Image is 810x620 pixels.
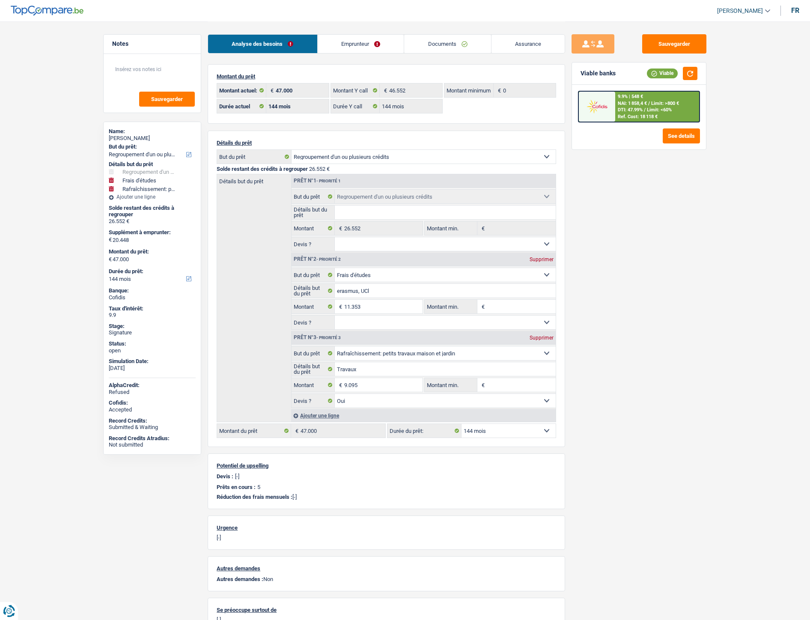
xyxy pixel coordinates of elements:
[335,378,344,392] span: €
[109,424,196,431] div: Submitted & Waiting
[151,96,183,102] span: Sauvegarder
[292,221,335,235] label: Montant
[292,378,335,392] label: Montant
[266,83,276,97] span: €
[644,107,646,113] span: /
[292,237,335,251] label: Devis ?
[309,166,330,172] span: 26.552 €
[618,107,643,113] span: DTI: 47.99%
[217,150,292,164] label: But du prêt
[217,494,292,500] span: Réduction des frais mensuels :
[217,462,556,469] p: Potentiel de upselling
[651,101,679,106] span: Limit: >800 €
[425,221,477,235] label: Montant min.
[109,358,196,365] div: Simulation Date:
[404,35,491,53] a: Documents
[316,179,341,183] span: - Priorité 1
[618,101,647,106] span: NAI: 1 858,4 €
[717,7,763,15] span: [PERSON_NAME]
[292,335,343,340] div: Prêt n°3
[444,83,494,97] label: Montant minimum
[217,534,556,541] p: [-]
[791,6,799,15] div: fr
[335,300,344,313] span: €
[217,576,556,582] p: Non
[494,83,503,97] span: €
[217,494,556,500] p: [-]
[109,161,196,168] div: Détails but du prêt
[257,484,260,490] p: 5
[109,441,196,448] div: Not submitted
[477,300,487,313] span: €
[292,394,335,408] label: Devis ?
[109,347,196,354] div: open
[109,218,196,225] div: 26.552 €
[292,316,335,329] label: Devis ?
[292,206,335,219] label: Détails but du prêt
[109,340,196,347] div: Status:
[109,417,196,424] div: Record Credits:
[380,83,389,97] span: €
[235,473,239,480] p: [-]
[217,73,556,80] p: Montant du prêt
[217,140,556,146] p: Détails du prêt
[425,378,477,392] label: Montant min.
[109,135,196,142] div: [PERSON_NAME]
[527,257,556,262] div: Supprimer
[316,335,341,340] span: - Priorité 3
[217,99,266,113] label: Durée actuel
[217,607,556,613] p: Se préoccupe surtout de
[292,362,335,376] label: Détails but du prêt
[710,4,770,18] a: [PERSON_NAME]
[139,92,195,107] button: Sauvegarder
[387,424,462,438] label: Durée du prêt:
[109,312,196,319] div: 9.9
[217,525,556,531] p: Urgence
[648,101,650,106] span: /
[291,409,556,422] div: Ajouter une ligne
[109,256,112,263] span: €
[109,268,194,275] label: Durée du prêt:
[217,166,308,172] span: Solde restant des crédits à regrouper
[112,40,192,48] h5: Notes
[527,335,556,340] div: Supprimer
[217,174,291,184] label: Détails but du prêt
[109,399,196,406] div: Cofidis:
[109,194,196,200] div: Ajouter une ligne
[217,565,556,572] p: Autres demandes
[109,205,196,218] div: Solde restant des crédits à regrouper
[292,268,335,282] label: But du prêt
[425,300,477,313] label: Montant min.
[217,473,233,480] p: Devis :
[618,94,643,99] div: 9.9% | 548 €
[647,69,678,78] div: Viable
[217,83,266,97] label: Montant actuel:
[109,143,194,150] label: But du prêt:
[208,35,317,53] a: Analyse des besoins
[663,128,700,143] button: See details
[217,424,291,438] label: Montant du prêt
[642,34,706,54] button: Sauvegarder
[217,576,263,582] span: Autres demandes :
[109,294,196,301] div: Cofidis
[291,424,301,438] span: €
[331,83,380,97] label: Montant Y call
[109,229,194,236] label: Supplément à emprunter:
[316,257,341,262] span: - Priorité 2
[292,178,343,184] div: Prêt n°1
[109,323,196,330] div: Stage:
[109,382,196,389] div: AlphaCredit:
[109,435,196,442] div: Record Credits Atradius:
[11,6,83,16] img: TopCompare Logo
[335,221,344,235] span: €
[647,107,672,113] span: Limit: <60%
[109,287,196,294] div: Banque:
[331,99,380,113] label: Durée Y call
[109,236,112,243] span: €
[292,256,343,262] div: Prêt n°2
[292,190,335,203] label: But du prêt
[109,248,194,255] label: Montant du prêt:
[292,300,335,313] label: Montant
[477,221,487,235] span: €
[109,128,196,135] div: Name:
